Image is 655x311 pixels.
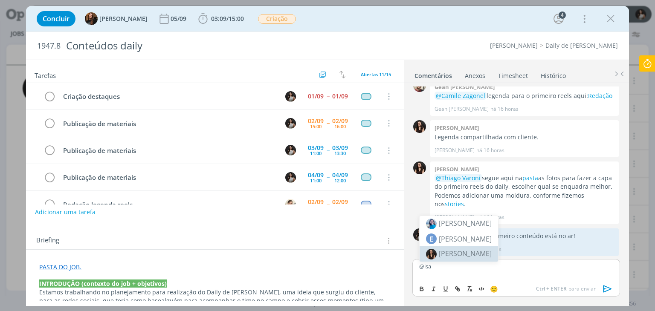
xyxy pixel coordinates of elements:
[229,14,244,23] span: 15:00
[285,91,296,102] img: C
[284,117,297,130] button: C
[498,68,528,80] a: Timesheet
[334,124,346,129] div: 16:00
[426,219,437,229] img: 1725970348_fbf3f7_whatsapp_image_20240910_at_091151.jpeg
[435,165,479,173] b: [PERSON_NAME]
[85,12,98,25] img: T
[435,147,475,154] p: [PERSON_NAME]
[413,120,426,133] img: I
[419,262,613,270] p: @isa
[327,174,329,180] span: --
[490,105,519,113] span: há 16 horas
[439,219,492,228] span: [PERSON_NAME]
[285,145,296,155] img: C
[465,72,485,80] div: Anexos
[211,14,226,23] span: 03:09
[310,124,322,129] div: 15:00
[327,93,329,99] span: --
[476,213,504,221] span: há 16 horas
[490,285,498,293] span: 🙂
[310,178,322,183] div: 11:00
[171,16,188,22] div: 05/09
[196,12,246,26] button: 03:09/15:00
[308,172,324,178] div: 04/09
[284,90,297,103] button: C
[310,151,322,155] div: 11:00
[85,12,148,25] button: T[PERSON_NAME]
[414,68,452,80] a: Comentários
[258,14,296,24] button: Criação
[308,93,324,99] div: 01/09
[435,92,614,100] p: legenda para o primeiro reels aqui:
[35,69,56,80] span: Tarefas
[445,200,464,208] a: stories
[436,92,485,100] span: @Camile Zagonel
[285,199,296,210] img: G
[332,199,348,205] div: 02/09
[435,124,479,132] b: [PERSON_NAME]
[332,93,348,99] div: 01/09
[361,71,391,78] span: Abertas 11/15
[435,105,489,113] p: Gean [PERSON_NAME]
[226,14,229,23] span: /
[545,41,618,49] a: Daily de [PERSON_NAME]
[308,118,324,124] div: 02/09
[334,178,346,183] div: 12:00
[334,151,346,155] div: 13:30
[426,233,437,244] span: E
[476,147,504,154] span: há 16 horas
[308,199,324,205] div: 02/09
[488,284,500,294] button: 🙂
[284,171,297,184] button: C
[552,12,565,26] button: 4
[339,71,345,78] img: arrow-down-up.svg
[536,285,596,293] span: para enviar
[426,249,437,259] img: 1739278307_37cb64_sobe_0012.jpg
[327,147,329,153] span: --
[284,144,297,157] button: C
[439,249,492,258] span: [PERSON_NAME]
[435,83,495,91] b: Gean [PERSON_NAME]
[26,6,629,306] div: dialog
[435,213,475,221] p: [PERSON_NAME]
[413,161,426,174] img: I
[540,68,566,80] a: Histórico
[308,145,324,151] div: 03/09
[490,41,538,49] a: [PERSON_NAME]
[327,120,329,126] span: --
[285,118,296,129] img: C
[62,35,372,56] div: Conteúdos daily
[99,16,148,22] span: [PERSON_NAME]
[332,145,348,151] div: 03/09
[413,228,426,241] img: C
[39,263,81,271] a: PASTA DO JOB.
[59,172,277,183] div: Publicação de materiais
[435,232,614,240] p: Primeiro conteúdo está no ar!
[59,118,277,129] div: Publicação de materiais
[35,204,96,220] button: Adicionar uma tarefa
[39,279,167,288] strong: INTRODUÇÃO (contexto do job + objetivos)
[327,201,329,207] span: --
[332,172,348,178] div: 04/09
[43,15,70,22] span: Concluir
[36,235,59,246] span: Briefing
[522,174,538,182] a: pasta
[588,92,612,100] a: Redação
[435,133,614,141] p: Legenda compartilhada com cliente.
[536,285,568,293] span: Ctrl + ENTER
[59,145,277,156] div: Publicação de materiais
[439,234,492,244] span: [PERSON_NAME]
[559,12,566,19] div: 4
[59,91,277,102] div: Criação destaques
[435,174,614,209] p: segue aqui na as fotos para fazer a capa do primeiro reels do daily, escolher qual se enquadra me...
[285,172,296,183] img: C
[37,41,61,51] span: 1947.8
[332,118,348,124] div: 02/09
[284,198,297,210] button: G
[37,11,75,26] button: Concluir
[436,174,481,182] span: @Thiago Varoni
[59,199,277,210] div: Redação legenda reels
